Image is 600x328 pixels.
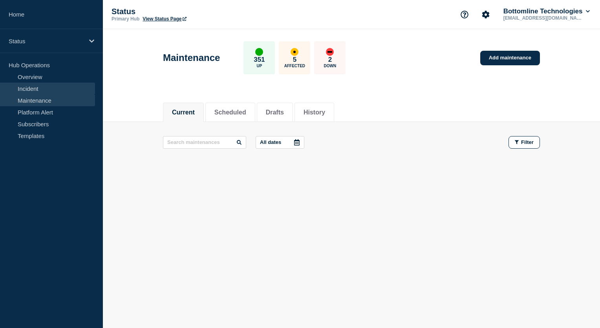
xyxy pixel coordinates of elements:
[163,52,220,63] h1: Maintenance
[143,16,186,22] a: View Status Page
[477,6,494,23] button: Account settings
[284,64,305,68] p: Affected
[256,64,262,68] p: Up
[324,64,337,68] p: Down
[214,109,246,116] button: Scheduled
[509,136,540,149] button: Filter
[304,109,325,116] button: History
[266,109,284,116] button: Drafts
[163,136,246,149] input: Search maintenances
[112,7,269,16] p: Status
[256,136,304,149] button: All dates
[502,7,591,15] button: Bottomline Technologies
[293,56,296,64] p: 5
[172,109,195,116] button: Current
[260,139,281,145] p: All dates
[502,15,584,21] p: [EMAIL_ADDRESS][DOMAIN_NAME]
[254,56,265,64] p: 351
[326,48,334,56] div: down
[291,48,298,56] div: affected
[456,6,473,23] button: Support
[521,139,534,145] span: Filter
[112,16,139,22] p: Primary Hub
[480,51,540,65] a: Add maintenance
[328,56,332,64] p: 2
[255,48,263,56] div: up
[9,38,84,44] p: Status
